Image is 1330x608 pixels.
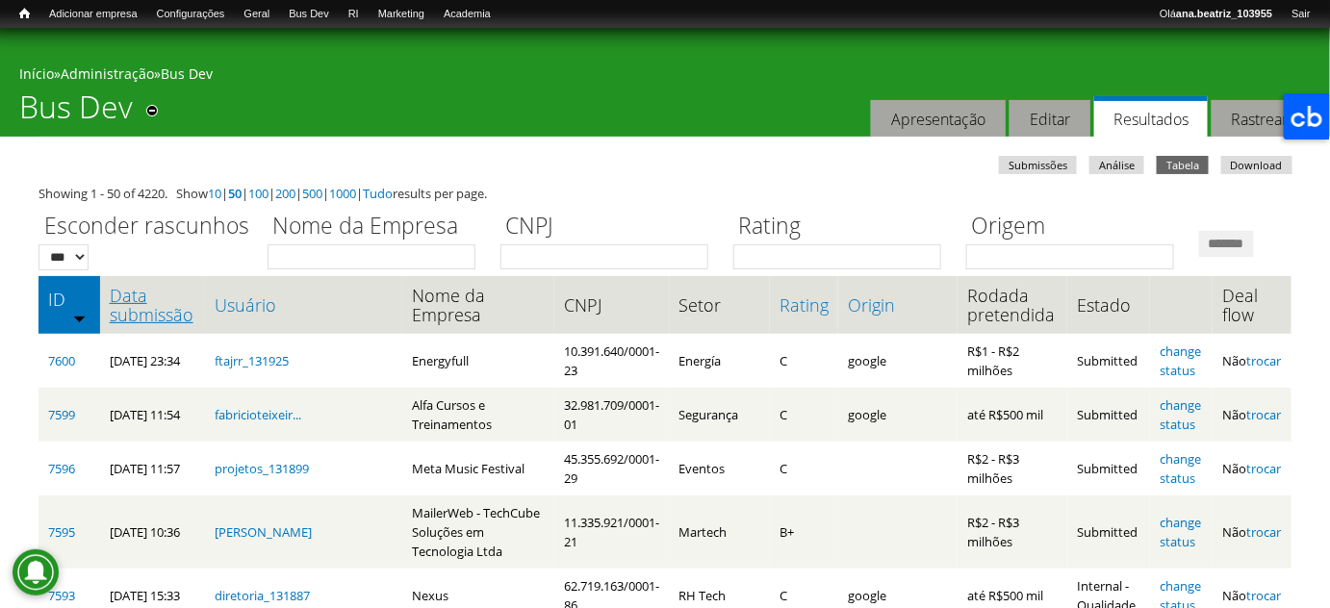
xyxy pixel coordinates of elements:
[554,276,670,334] th: CNPJ
[958,388,1067,442] td: até R$500 mil
[770,334,838,388] td: C
[871,100,1006,138] a: Apresentação
[100,495,205,569] td: [DATE] 10:36
[1213,388,1292,442] td: Não
[208,185,221,202] a: 10
[1213,442,1292,495] td: Não
[402,334,554,388] td: Energyfull
[48,406,75,423] a: 7599
[215,406,301,423] a: fabricioteixeir...
[1160,396,1201,433] a: change status
[733,210,954,244] label: Rating
[670,334,770,388] td: Energía
[958,276,1067,334] th: Rodada pretendida
[228,185,242,202] a: 50
[19,64,1311,89] div: » »
[554,495,670,569] td: 11.335.921/0001-21
[670,495,770,569] td: Martech
[770,442,838,495] td: C
[279,5,339,24] a: Bus Dev
[1213,334,1292,388] td: Não
[369,5,434,24] a: Marketing
[958,442,1067,495] td: R$2 - R$3 milhões
[39,5,147,24] a: Adicionar empresa
[161,64,213,83] a: Bus Dev
[1213,276,1292,334] th: Deal flow
[61,64,154,83] a: Administração
[38,184,1292,203] div: Showing 1 - 50 of 4220. Show | | | | | | results per page.
[1150,5,1282,24] a: Oláana.beatriz_103955
[958,334,1067,388] td: R$1 - R$2 milhões
[1067,388,1150,442] td: Submitted
[1067,276,1150,334] th: Estado
[100,442,205,495] td: [DATE] 11:57
[268,210,488,244] label: Nome da Empresa
[215,523,312,541] a: [PERSON_NAME]
[73,312,86,324] img: ordem crescente
[110,286,195,324] a: Data submissão
[1067,334,1150,388] td: Submitted
[1176,8,1272,19] strong: ana.beatriz_103955
[48,523,75,541] a: 7595
[780,295,829,315] a: Rating
[1067,442,1150,495] td: Submitted
[38,210,255,244] label: Esconder rascunhos
[402,495,554,569] td: MailerWeb - TechCube Soluções em Tecnologia Ltda
[999,156,1077,174] a: Submissões
[500,210,721,244] label: CNPJ
[670,276,770,334] th: Setor
[215,295,394,315] a: Usuário
[838,334,958,388] td: google
[10,5,39,23] a: Início
[1213,495,1292,569] td: Não
[770,495,838,569] td: B+
[1010,100,1090,138] a: Editar
[670,388,770,442] td: Segurança
[402,276,554,334] th: Nome da Empresa
[402,388,554,442] td: Alfa Cursos e Treinamentos
[19,7,30,20] span: Início
[1221,156,1292,174] a: Download
[215,587,310,604] a: diretoria_131887
[1246,460,1281,477] a: trocar
[275,185,295,202] a: 200
[1160,450,1201,487] a: change status
[1212,100,1309,138] a: Rastrear
[1160,342,1201,379] a: change status
[215,460,309,477] a: projetos_131899
[554,388,670,442] td: 32.981.709/0001-01
[19,64,54,83] a: Início
[848,295,948,315] a: Origin
[1160,514,1201,550] a: change status
[1067,495,1150,569] td: Submitted
[1246,352,1281,369] a: trocar
[838,388,958,442] td: google
[770,388,838,442] td: C
[1246,587,1281,604] a: trocar
[329,185,356,202] a: 1000
[958,495,1067,569] td: R$2 - R$3 milhões
[302,185,322,202] a: 500
[234,5,279,24] a: Geral
[100,388,205,442] td: [DATE] 11:54
[402,442,554,495] td: Meta Music Festival
[48,460,75,477] a: 7596
[100,334,205,388] td: [DATE] 23:34
[248,185,269,202] a: 100
[48,290,90,309] a: ID
[48,587,75,604] a: 7593
[1157,156,1209,174] a: Tabela
[1246,523,1281,541] a: trocar
[554,334,670,388] td: 10.391.640/0001-23
[434,5,500,24] a: Academia
[670,442,770,495] td: Eventos
[1089,156,1144,174] a: Análise
[554,442,670,495] td: 45.355.692/0001-29
[19,89,133,137] h1: Bus Dev
[966,210,1187,244] label: Origem
[1094,96,1208,138] a: Resultados
[215,352,289,369] a: ftajrr_131925
[1282,5,1320,24] a: Sair
[48,352,75,369] a: 7600
[363,185,393,202] a: Tudo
